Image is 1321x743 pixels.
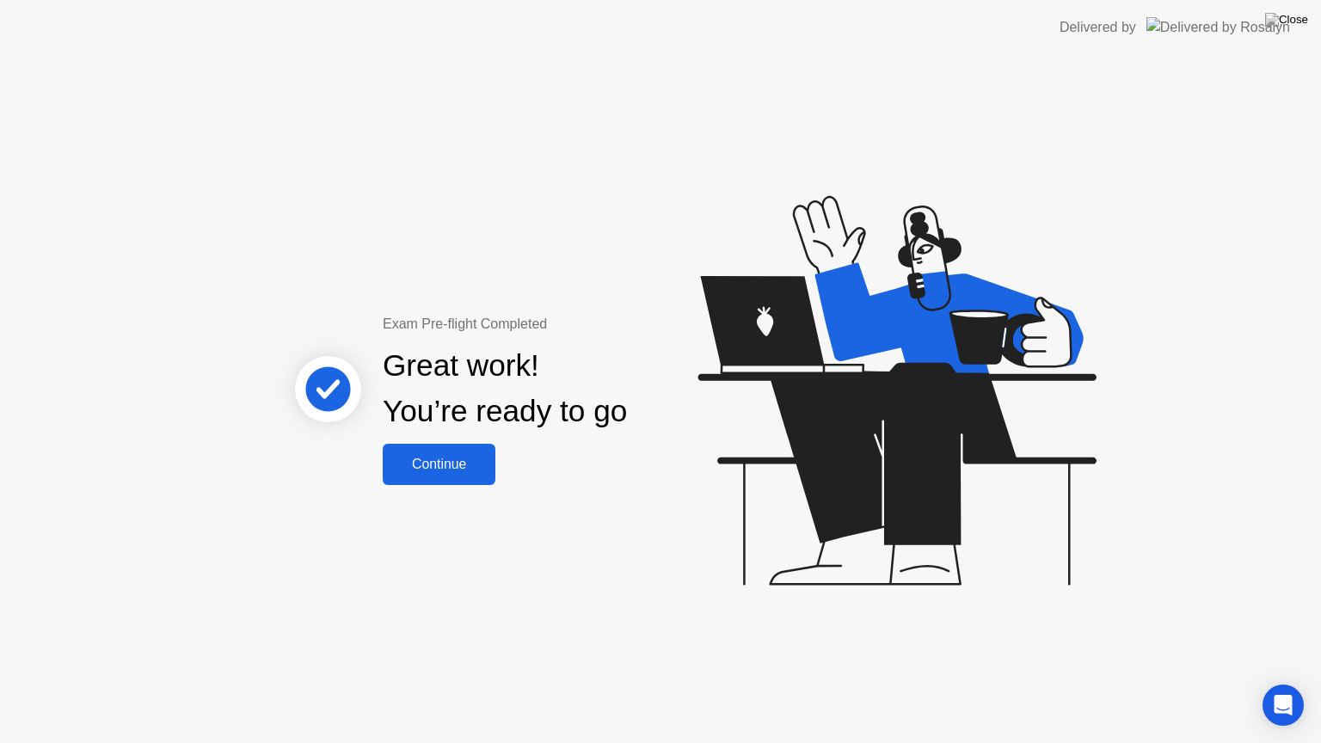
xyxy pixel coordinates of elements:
[1265,13,1308,27] img: Close
[1263,685,1304,726] div: Open Intercom Messenger
[383,343,627,434] div: Great work! You’re ready to go
[383,444,495,485] button: Continue
[1146,17,1290,37] img: Delivered by Rosalyn
[1060,17,1136,38] div: Delivered by
[388,457,490,472] div: Continue
[383,314,738,335] div: Exam Pre-flight Completed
